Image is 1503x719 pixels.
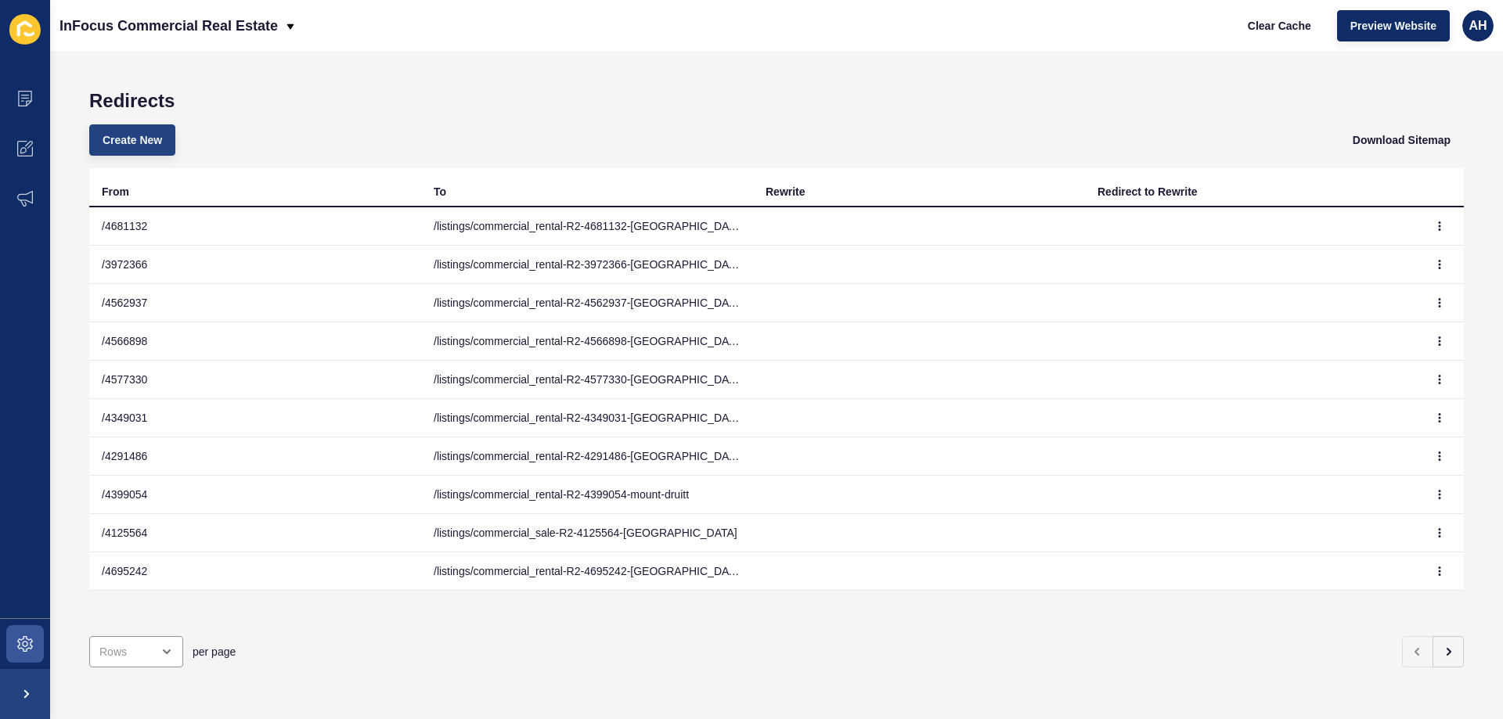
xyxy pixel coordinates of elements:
[421,514,753,552] td: /listings/commercial_sale-R2-4125564-[GEOGRAPHIC_DATA]
[421,361,753,399] td: /listings/commercial_rental-R2-4577330-[GEOGRAPHIC_DATA]
[102,184,129,200] div: From
[421,552,753,591] td: /listings/commercial_rental-R2-4695242-[GEOGRAPHIC_DATA]
[1248,18,1311,34] span: Clear Cache
[89,552,421,591] td: /4695242
[1469,18,1487,34] span: AH
[421,246,753,284] td: /listings/commercial_rental-R2-3972366-[GEOGRAPHIC_DATA]
[421,322,753,361] td: /listings/commercial_rental-R2-4566898-[GEOGRAPHIC_DATA]
[193,644,236,660] span: per page
[89,322,421,361] td: /4566898
[89,90,1464,112] h1: Redirects
[89,514,421,552] td: /4125564
[1098,184,1198,200] div: Redirect to Rewrite
[89,207,421,246] td: /4681132
[1339,124,1464,156] button: Download Sitemap
[89,399,421,437] td: /4349031
[89,437,421,476] td: /4291486
[1234,10,1325,41] button: Clear Cache
[421,476,753,514] td: /listings/commercial_rental-R2-4399054-mount-druitt
[421,207,753,246] td: /listings/commercial_rental-R2-4681132-[GEOGRAPHIC_DATA]
[89,476,421,514] td: /4399054
[421,437,753,476] td: /listings/commercial_rental-R2-4291486-[GEOGRAPHIC_DATA]
[434,184,446,200] div: To
[89,246,421,284] td: /3972366
[59,6,278,45] p: InFocus Commercial Real Estate
[766,184,806,200] div: Rewrite
[1337,10,1450,41] button: Preview Website
[1353,132,1451,148] span: Download Sitemap
[1350,18,1436,34] span: Preview Website
[89,124,175,156] button: Create New
[89,361,421,399] td: /4577330
[421,399,753,437] td: /listings/commercial_rental-R2-4349031-[GEOGRAPHIC_DATA]
[89,284,421,322] td: /4562937
[89,636,183,667] div: open menu
[103,132,162,148] span: Create New
[421,284,753,322] td: /listings/commercial_rental-R2-4562937-[GEOGRAPHIC_DATA]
